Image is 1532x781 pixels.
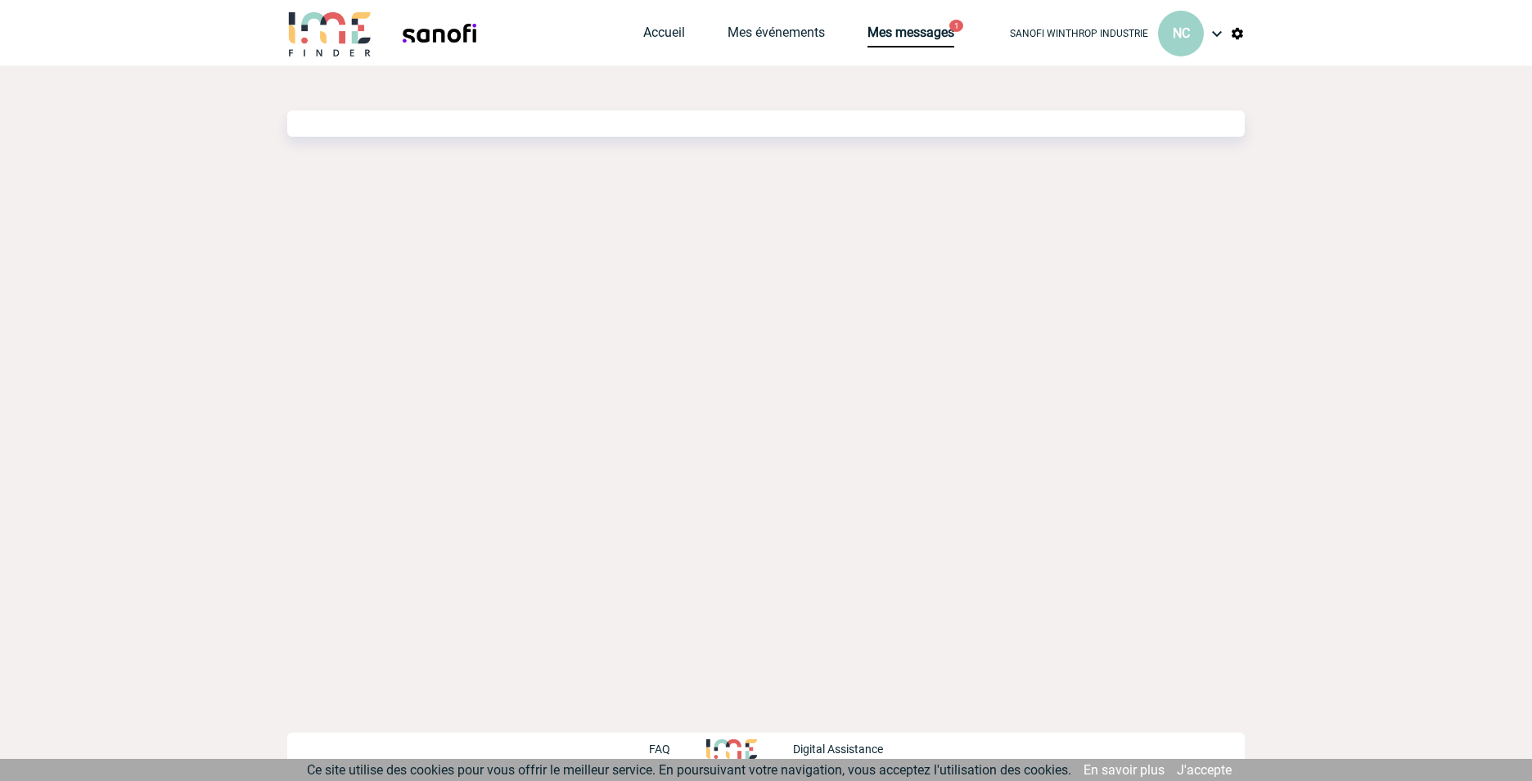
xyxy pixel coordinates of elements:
span: Ce site utilise des cookies pour vous offrir le meilleur service. En poursuivant votre navigation... [307,762,1071,778]
a: J'accepte [1177,762,1232,778]
img: IME-Finder [287,10,372,56]
a: En savoir plus [1084,762,1165,778]
a: Accueil [643,25,685,47]
a: FAQ [649,740,706,756]
button: 1 [949,20,963,32]
span: SANOFI WINTHROP INDUSTRIE [1010,28,1148,39]
p: FAQ [649,743,670,756]
span: NC [1173,25,1190,41]
a: Mes événements [728,25,825,47]
a: Mes messages [867,25,954,47]
p: Digital Assistance [793,743,883,756]
img: http://www.idealmeetingsevents.fr/ [706,739,757,759]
